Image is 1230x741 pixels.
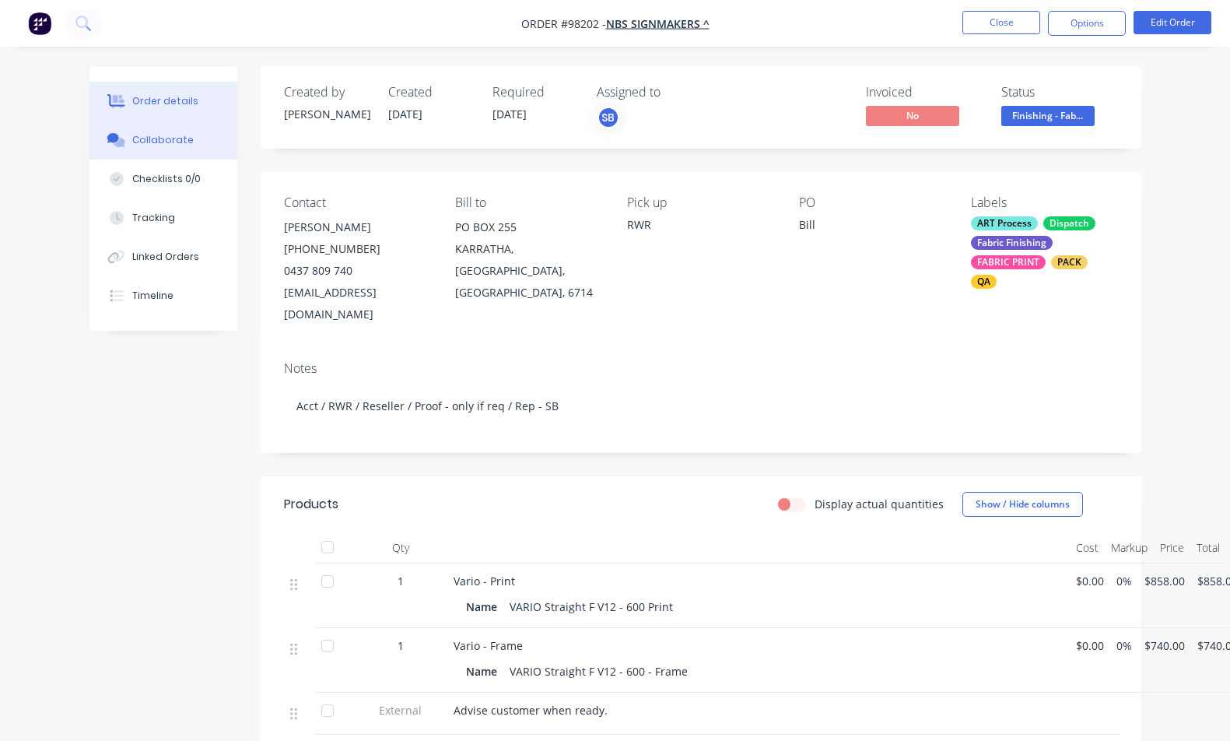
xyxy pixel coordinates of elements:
div: [EMAIL_ADDRESS][DOMAIN_NAME] [284,282,431,325]
div: VARIO Straight F V12 - 600 Print [503,595,679,618]
div: Collaborate [132,133,194,147]
div: Bill to [455,195,602,210]
div: [PERSON_NAME] [284,216,431,238]
div: Price [1154,532,1190,564]
label: Display actual quantities [815,496,944,512]
div: Contact [284,195,431,210]
div: Tracking [132,211,175,225]
button: Edit Order [1134,11,1211,34]
button: Timeline [89,276,237,315]
div: Created by [284,85,370,100]
button: SB [597,106,620,129]
button: Collaborate [89,121,237,160]
div: Name [466,660,503,683]
div: KARRATHA, [GEOGRAPHIC_DATA], [GEOGRAPHIC_DATA], 6714 [455,238,602,304]
button: Tracking [89,198,237,237]
button: Checklists 0/0 [89,160,237,198]
span: $0.00 [1076,637,1104,654]
span: No [866,106,959,125]
a: NBS SIGNMAKERS ^ [606,16,710,31]
span: External [360,702,441,718]
div: FABRIC PRINT [971,255,1046,269]
div: Bill [799,216,946,238]
div: Order details [132,94,198,108]
div: PO [799,195,946,210]
span: Vario - Print [454,574,515,588]
div: Checklists 0/0 [132,172,201,186]
span: Order #98202 - [521,16,606,31]
div: Fabric Finishing [971,236,1053,250]
span: Finishing - Fab... [1001,106,1095,125]
div: [PERSON_NAME][PHONE_NUMBER]0437 809 740[EMAIL_ADDRESS][DOMAIN_NAME] [284,216,431,325]
div: PACK [1051,255,1088,269]
span: $858.00 [1144,573,1185,589]
div: Qty [354,532,447,564]
span: Vario - Frame [454,638,523,653]
div: Status [1001,85,1118,100]
div: Pick up [627,195,774,210]
div: Linked Orders [132,250,199,264]
button: Linked Orders [89,237,237,276]
div: Name [466,595,503,618]
span: $740.00 [1144,637,1185,654]
div: Invoiced [866,85,983,100]
div: QA [971,275,997,289]
span: [DATE] [388,107,422,121]
button: Order details [89,82,237,121]
div: Acct / RWR / Reseller / Proof - only if req / Rep - SB [284,382,1118,430]
span: 0% [1116,573,1132,589]
button: Finishing - Fab... [1001,106,1095,129]
span: [DATE] [492,107,527,121]
div: Markup [1105,532,1154,564]
div: Assigned to [597,85,752,100]
div: Dispatch [1043,216,1095,230]
div: Notes [284,361,1118,376]
div: Products [284,495,338,514]
div: Labels [971,195,1118,210]
div: Total [1190,532,1226,564]
div: Created [388,85,474,100]
span: $0.00 [1076,573,1104,589]
div: RWR [627,216,774,233]
div: VARIO Straight F V12 - 600 - Frame [503,660,694,683]
div: PO BOX 255KARRATHA, [GEOGRAPHIC_DATA], [GEOGRAPHIC_DATA], 6714 [455,216,602,304]
button: Close [962,11,1040,34]
div: Timeline [132,289,173,303]
button: Options [1048,11,1126,36]
button: Show / Hide columns [962,492,1083,517]
div: Required [492,85,578,100]
div: Cost [1070,532,1105,564]
span: 0% [1116,637,1132,654]
div: PO BOX 255 [455,216,602,238]
span: 1 [398,573,404,589]
div: [PERSON_NAME] [284,106,370,122]
div: [PHONE_NUMBER] [284,238,431,260]
span: Advise customer when ready. [454,703,608,718]
span: 1 [398,637,404,654]
div: ART Process [971,216,1038,230]
img: Factory [28,12,51,35]
div: 0437 809 740 [284,260,431,282]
